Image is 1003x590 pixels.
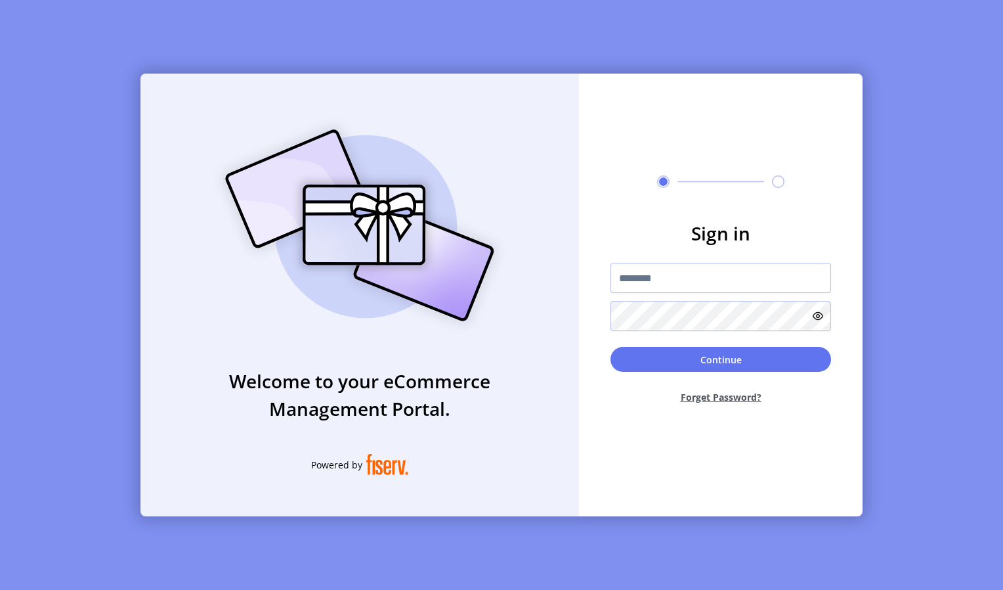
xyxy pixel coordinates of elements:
h3: Sign in [610,219,831,247]
button: Continue [610,347,831,372]
img: card_Illustration.svg [205,115,514,336]
button: Forget Password? [610,380,831,415]
span: Powered by [311,458,362,472]
h3: Welcome to your eCommerce Management Portal. [140,367,579,422]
